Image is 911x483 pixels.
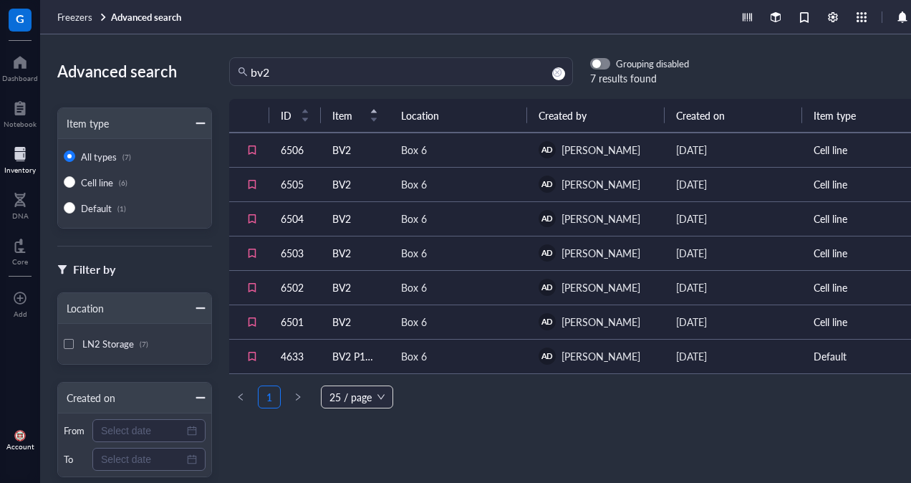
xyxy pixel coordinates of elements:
div: Box 6 [401,279,427,295]
span: [PERSON_NAME] [561,211,640,226]
td: BV2 P11 [DATE] [321,339,390,373]
td: 6504 [269,201,321,236]
td: BV2 [321,167,390,201]
div: [DATE] [676,176,791,192]
span: Default [81,201,112,215]
li: Previous Page [229,386,252,408]
div: Core [12,257,28,266]
span: [PERSON_NAME] [561,349,640,363]
button: right [286,386,309,408]
td: 6506 [269,133,321,167]
div: Box 6 [401,314,427,330]
span: All types [81,150,117,163]
a: 1 [259,386,280,408]
div: Advanced search [57,57,212,85]
div: Inventory [4,166,36,174]
div: Box 6 [401,211,427,226]
span: AD [541,350,553,363]
li: 1 [258,386,281,408]
div: Notebook [4,120,37,128]
th: Location [390,99,527,133]
div: [DATE] [676,211,791,226]
a: Dashboard [2,51,38,82]
div: 7 results found [590,70,689,86]
td: 6503 [269,236,321,270]
span: LN2 Storage [82,337,134,350]
span: [PERSON_NAME] [561,177,640,191]
li: Next Page [286,386,309,408]
div: DNA [12,211,29,220]
div: [DATE] [676,142,791,158]
a: Freezers [57,11,108,24]
input: Select date [101,423,184,439]
a: Core [12,234,28,266]
td: BV2 [321,133,390,167]
input: Select date [101,451,184,467]
td: BV2 [321,201,390,236]
div: Account [6,442,34,451]
div: Filter by [73,260,115,279]
div: Created on [58,390,115,406]
td: BV2 [321,236,390,270]
span: AD [541,213,553,225]
span: AD [541,282,553,294]
div: [DATE] [676,279,791,295]
div: Dashboard [2,74,38,82]
td: BV2 [321,270,390,305]
div: To [64,453,87,466]
a: Advanced search [111,11,184,24]
div: Location [58,300,104,316]
div: Page Size [321,386,393,408]
div: Grouping disabled [616,57,689,70]
a: Notebook [4,97,37,128]
span: [PERSON_NAME] [561,280,640,295]
div: Item type [58,115,109,131]
div: Box 6 [401,176,427,192]
div: Box 6 [401,348,427,364]
a: Inventory [4,143,36,174]
th: Item [321,99,390,133]
span: Item [332,107,361,123]
div: (7) [122,153,131,161]
span: AD [541,247,553,259]
div: [DATE] [676,314,791,330]
div: (6) [119,178,127,187]
span: left [236,393,245,401]
td: 6502 [269,270,321,305]
td: 6501 [269,305,321,339]
div: [DATE] [676,245,791,261]
th: Created by [527,99,665,133]
td: 4633 [269,339,321,373]
td: 6505 [269,167,321,201]
div: Box 6 [401,142,427,158]
div: [DATE] [676,348,791,364]
span: 25 / page [329,386,385,408]
span: Cell line [81,176,113,189]
span: [PERSON_NAME] [561,143,640,157]
div: (1) [117,204,126,213]
th: ID [269,99,321,133]
span: G [16,9,24,27]
a: DNA [12,188,29,220]
button: left [229,386,252,408]
div: Box 6 [401,245,427,261]
div: (7) [140,340,148,348]
span: Freezers [57,10,92,24]
td: BV2 [321,305,390,339]
span: [PERSON_NAME] [561,246,640,260]
img: 5d3a41d7-b5b4-42d2-8097-bb9912150ea2.jpeg [14,430,26,441]
div: From [64,424,87,437]
span: AD [541,316,553,328]
span: right [294,393,302,401]
span: AD [541,144,553,156]
span: [PERSON_NAME] [561,315,640,329]
span: AD [541,178,553,191]
span: ID [281,107,292,123]
div: Add [14,310,27,318]
th: Created on [665,99,802,133]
